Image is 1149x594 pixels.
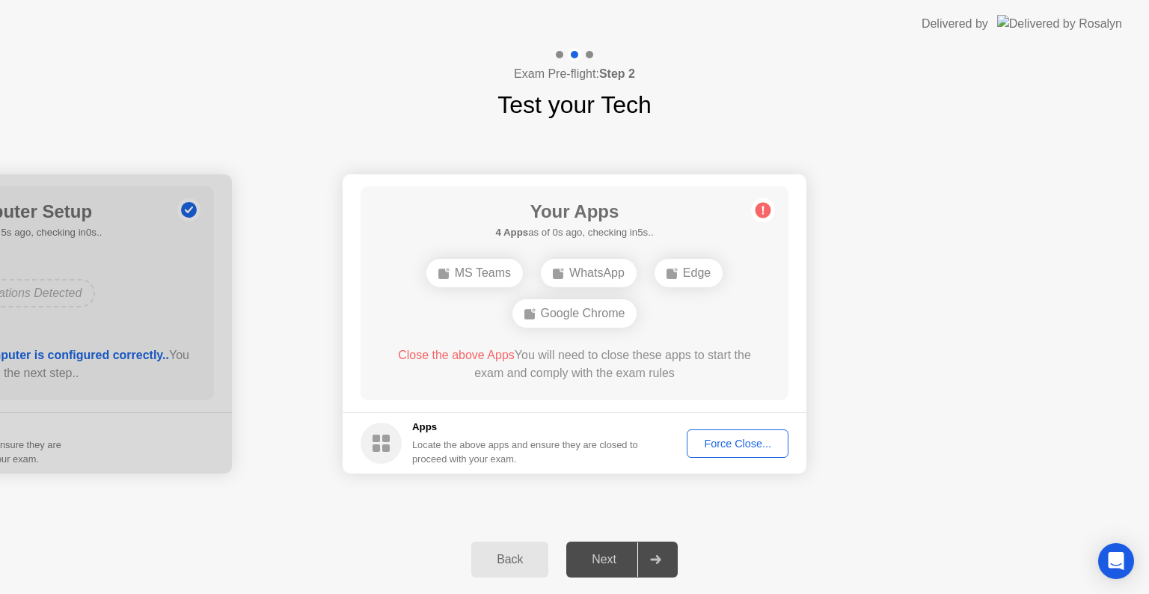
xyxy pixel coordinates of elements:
h4: Exam Pre-flight: [514,65,635,83]
button: Back [471,542,548,578]
button: Force Close... [687,429,788,458]
b: Step 2 [599,67,635,80]
div: Delivered by [922,15,988,33]
div: WhatsApp [541,259,637,287]
b: 4 Apps [495,227,528,238]
div: You will need to close these apps to start the exam and comply with the exam rules [382,346,767,382]
div: Open Intercom Messenger [1098,543,1134,579]
h5: as of 0s ago, checking in5s.. [495,225,653,240]
div: Edge [655,259,723,287]
h1: Your Apps [495,198,653,225]
div: Locate the above apps and ensure they are closed to proceed with your exam. [412,438,639,466]
div: Google Chrome [512,299,637,328]
h1: Test your Tech [497,87,652,123]
div: MS Teams [426,259,523,287]
button: Next [566,542,678,578]
div: Back [476,553,544,566]
img: Delivered by Rosalyn [997,15,1122,32]
h5: Apps [412,420,639,435]
div: Next [571,553,637,566]
div: Force Close... [692,438,783,450]
span: Close the above Apps [398,349,515,361]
